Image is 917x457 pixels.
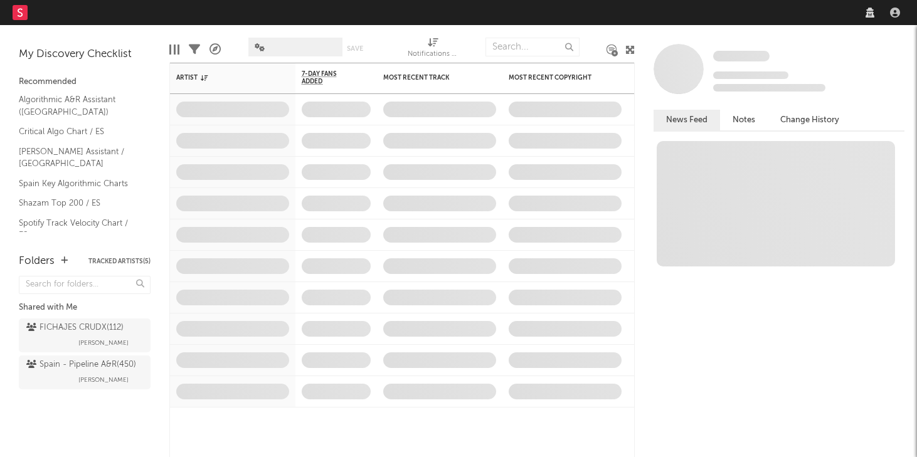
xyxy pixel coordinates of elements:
[19,196,138,210] a: Shazam Top 200 / ES
[19,254,55,269] div: Folders
[19,93,138,118] a: Algorithmic A&R Assistant ([GEOGRAPHIC_DATA])
[713,84,825,92] span: 0 fans last week
[78,335,129,350] span: [PERSON_NAME]
[19,276,151,294] input: Search for folders...
[383,74,477,81] div: Most Recent Track
[209,31,221,68] div: A&R Pipeline
[19,125,138,139] a: Critical Algo Chart / ES
[88,258,151,265] button: Tracked Artists(5)
[26,320,124,335] div: FICHAJES CRUDX ( 112 )
[713,51,770,61] span: Some Artist
[713,50,770,63] a: Some Artist
[408,47,458,62] div: Notifications (Artist)
[19,47,151,62] div: My Discovery Checklist
[347,45,363,52] button: Save
[189,31,200,68] div: Filters
[654,110,720,130] button: News Feed
[19,145,138,171] a: [PERSON_NAME] Assistant / [GEOGRAPHIC_DATA]
[485,38,580,56] input: Search...
[720,110,768,130] button: Notes
[509,74,603,81] div: Most Recent Copyright
[176,74,270,81] div: Artist
[19,216,138,242] a: Spotify Track Velocity Chart / ES
[768,110,852,130] button: Change History
[408,31,458,68] div: Notifications (Artist)
[302,70,352,85] span: 7-Day Fans Added
[713,71,788,79] span: Tracking Since: [DATE]
[19,177,138,191] a: Spain Key Algorithmic Charts
[19,318,151,352] a: FICHAJES CRUDX(112)[PERSON_NAME]
[169,31,179,68] div: Edit Columns
[19,300,151,315] div: Shared with Me
[26,357,136,372] div: Spain - Pipeline A&R ( 450 )
[19,355,151,389] a: Spain - Pipeline A&R(450)[PERSON_NAME]
[78,372,129,387] span: [PERSON_NAME]
[19,75,151,90] div: Recommended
